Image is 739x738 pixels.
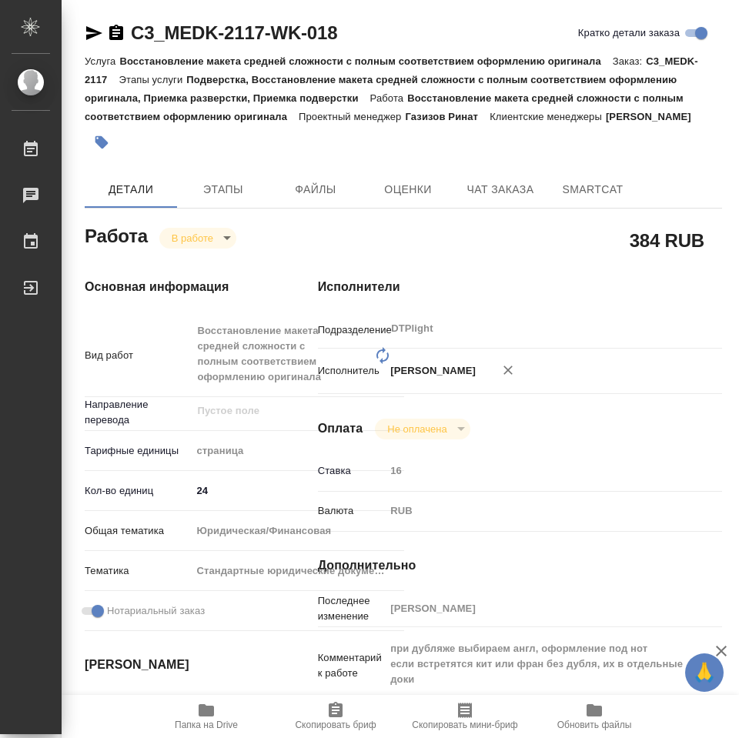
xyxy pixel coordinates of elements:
p: Газизов Ринат [405,111,490,122]
input: Пустое поле [196,402,368,420]
span: Скопировать мини-бриф [412,720,517,730]
p: Валюта [318,503,386,519]
div: RUB [385,498,688,524]
h4: Основная информация [85,278,256,296]
input: ✎ Введи что-нибудь [191,479,404,502]
button: Добавить тэг [85,125,119,159]
p: Направление перевода [85,397,191,428]
p: Работа [370,92,408,104]
div: страница [191,438,404,464]
div: Стандартные юридические документы, договоры, уставы [191,558,404,584]
span: Чат заказа [463,180,537,199]
button: Скопировать ссылку [107,24,125,42]
p: [PERSON_NAME] [606,111,703,122]
button: Не оплачена [383,422,451,436]
h2: 384 RUB [630,227,704,253]
p: Комментарий к работе [318,650,386,681]
p: Услуга [85,55,119,67]
span: Обновить файлы [557,720,632,730]
p: Восстановление макета средней сложности с полным соответствием оформлению оригинала [119,55,612,67]
h4: Дополнительно [318,556,722,575]
p: Заказ: [613,55,646,67]
span: Кратко детали заказа [578,25,680,41]
span: Детали [94,180,168,199]
div: Юридическая/Финансовая [191,518,404,544]
button: Скопировать мини-бриф [400,695,530,738]
p: Кол-во единиц [85,483,191,499]
button: Обновить файлы [530,695,659,738]
button: Скопировать ссылку для ЯМессенджера [85,24,103,42]
h2: Работа [85,221,148,249]
p: Проектный менеджер [299,111,405,122]
p: Клиентские менеджеры [490,111,606,122]
textarea: при дубляже выбираем англ, оформление под нот если встретятся кит или фран без дубля, их в отдель... [385,636,688,693]
a: C3_MEDK-2117-WK-018 [131,22,337,43]
input: Пустое поле [385,597,688,619]
button: Удалить исполнителя [491,353,525,387]
h4: Оплата [318,419,363,438]
p: Вид работ [85,348,191,363]
div: В работе [159,228,236,249]
button: Папка на Drive [142,695,271,738]
span: Нотариальный заказ [107,603,205,619]
p: Тематика [85,563,191,579]
p: Общая тематика [85,523,191,539]
p: Этапы услуги [119,74,186,85]
input: Пустое поле [385,459,688,482]
div: В работе [375,419,470,439]
span: 🙏 [691,656,717,689]
span: SmartCat [556,180,630,199]
button: В работе [167,232,218,245]
span: Скопировать бриф [295,720,376,730]
p: [PERSON_NAME] [385,363,476,379]
button: Скопировать бриф [271,695,400,738]
p: Подверстка, Восстановление макета средней сложности с полным соответствием оформлению оригинала, ... [85,74,677,104]
button: 🙏 [685,653,724,692]
h4: [PERSON_NAME] [85,656,256,674]
span: Папка на Drive [175,720,238,730]
span: Этапы [186,180,260,199]
span: Оценки [371,180,445,199]
p: Последнее изменение [318,593,386,624]
span: Файлы [279,180,353,199]
p: Тарифные единицы [85,443,191,459]
h4: Исполнители [318,278,722,296]
p: Ставка [318,463,386,479]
